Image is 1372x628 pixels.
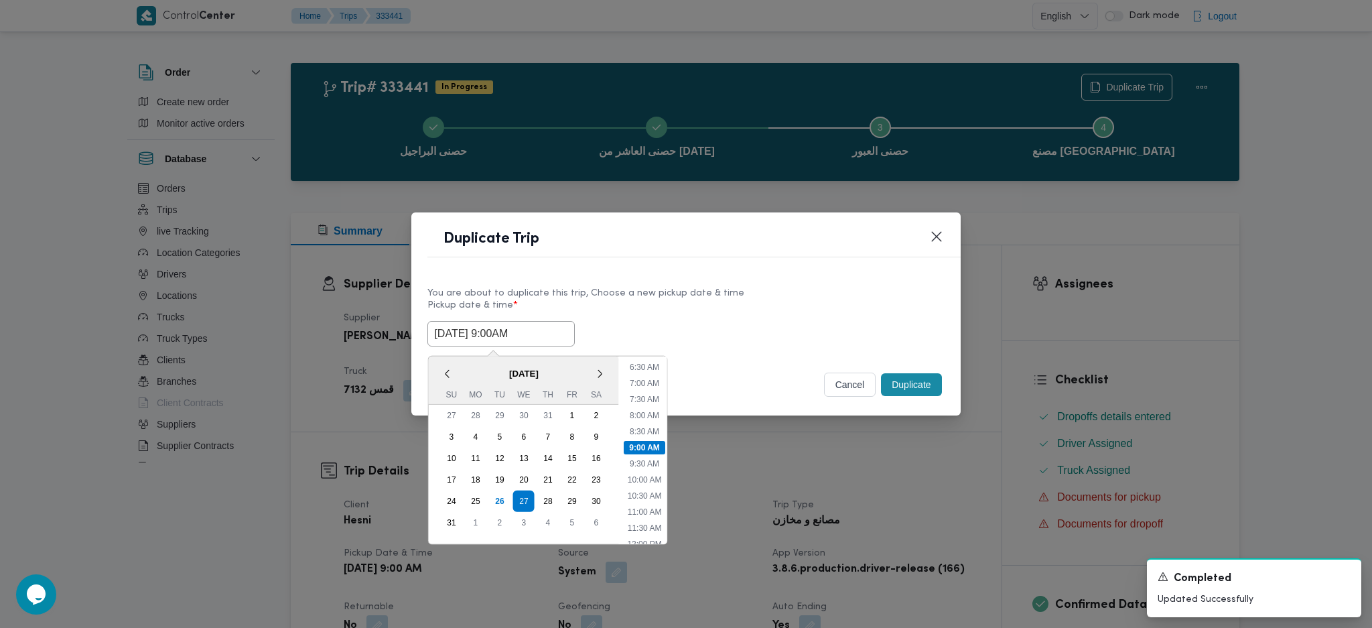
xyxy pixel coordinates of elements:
[1158,592,1351,607] p: Updated Successfully
[1158,570,1351,587] div: Notification
[427,300,944,321] label: Pickup date & time
[443,229,539,250] h1: Duplicate Trip
[1174,571,1231,587] span: Completed
[824,373,876,397] button: cancel
[427,321,575,347] input: Choose date & time
[427,286,944,300] div: You are about to duplicate this trip, Choose a new pickup date & time
[622,357,667,544] ul: Time
[13,574,56,615] iframe: chat widget
[624,344,665,358] li: 6:00 AM
[929,229,945,245] button: Closes this modal window
[881,373,941,396] button: Duplicate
